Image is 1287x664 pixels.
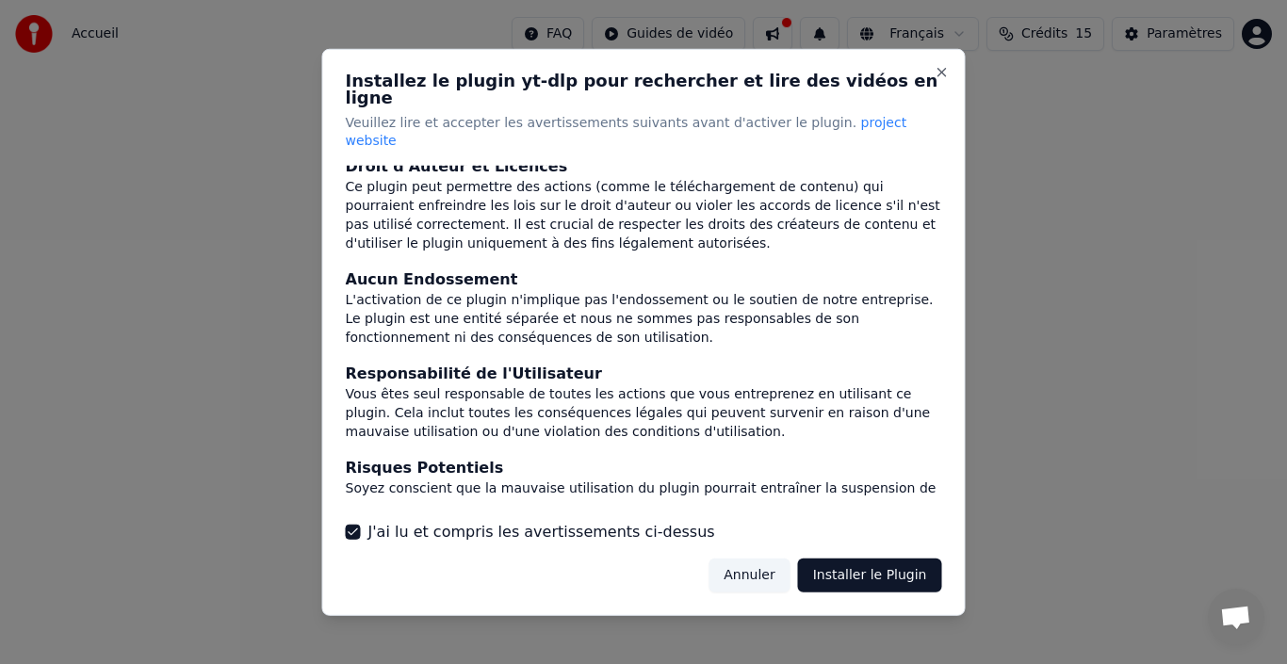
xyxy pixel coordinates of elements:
h2: Installez le plugin yt-dlp pour rechercher et lire des vidéos en ligne [346,72,942,105]
div: Vous êtes seul responsable de toutes les actions que vous entreprenez en utilisant ce plugin. Cel... [346,385,942,442]
button: Annuler [709,559,790,592]
div: Soyez conscient que la mauvaise utilisation du plugin pourrait entraîner la suspension de votre c... [346,479,942,517]
div: Aucun Endossement [346,268,942,291]
div: L'activation de ce plugin n'implique pas l'endossement ou le soutien de notre entreprise. Le plug... [346,291,942,348]
div: Droit d'Auteur et Licences [346,155,942,178]
span: project website [346,114,907,148]
div: Responsabilité de l'Utilisateur [346,363,942,385]
p: Veuillez lire et accepter les avertissements suivants avant d'activer le plugin. [346,113,942,151]
div: Risques Potentiels [346,457,942,479]
button: Installer le Plugin [798,559,942,592]
div: Ce plugin peut permettre des actions (comme le téléchargement de contenu) qui pourraient enfreind... [346,178,942,253]
label: J'ai lu et compris les avertissements ci-dessus [368,521,715,543]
